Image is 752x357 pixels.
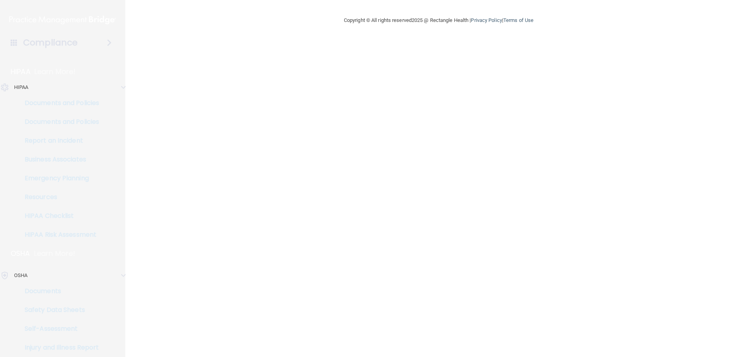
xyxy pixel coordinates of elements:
p: Emergency Planning [5,174,112,182]
a: Terms of Use [503,17,533,23]
div: Copyright © All rights reserved 2025 @ Rectangle Health | | [296,8,582,33]
img: PMB logo [9,12,116,28]
p: Injury and Illness Report [5,344,112,352]
p: HIPAA Checklist [5,212,112,220]
p: OSHA [14,271,27,280]
p: Safety Data Sheets [5,306,112,314]
p: Learn More! [34,67,76,76]
p: OSHA [11,249,30,258]
p: HIPAA [11,67,31,76]
p: Business Associates [5,156,112,163]
a: Privacy Policy [471,17,502,23]
p: Report an Incident [5,137,112,145]
h4: Compliance [23,37,78,48]
p: HIPAA [14,83,29,92]
p: HIPAA Risk Assessment [5,231,112,239]
p: Documents and Policies [5,118,112,126]
p: Self-Assessment [5,325,112,333]
p: Documents and Policies [5,99,112,107]
p: Learn More! [34,249,76,258]
p: Documents [5,287,112,295]
p: Resources [5,193,112,201]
